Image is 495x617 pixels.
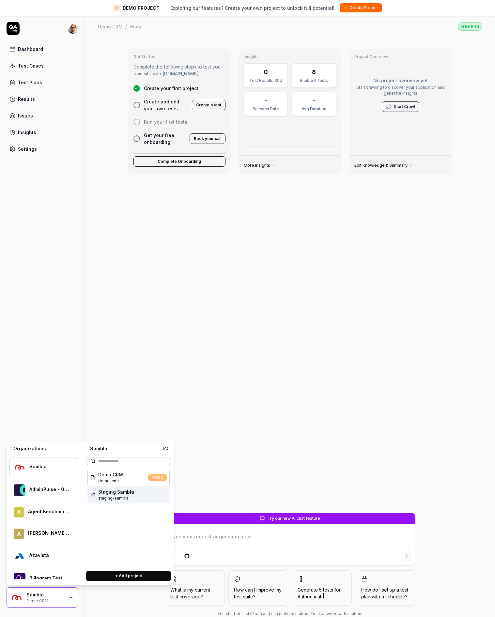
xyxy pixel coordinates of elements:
span: DEMO PROJECT [123,5,160,11]
div: Enabled Tests [296,78,332,84]
div: Billogram Test [29,575,69,581]
a: Dashboard [7,43,78,55]
div: Demo CRM [26,598,64,603]
div: Sambla [26,592,64,598]
div: Insights [18,129,36,136]
h3: Get Started [133,54,226,59]
a: Book your call [190,135,225,141]
div: Agent Benchmarks [28,509,69,515]
span: Generate 5 tests for [298,586,346,600]
span: Project ID: azbH [98,478,123,484]
button: Generate 5 tests forAuthenticati [292,570,352,606]
span: Create your first project [144,85,198,92]
button: Sambla LogoSamblaDemo CRM [7,587,78,608]
div: Settings [18,146,37,152]
button: How can I improve my test suite? [228,570,288,606]
div: Results [18,96,35,102]
div: Test Plans [18,79,42,86]
div: Our chatbot is still beta and can make mistakes. Trust answers with caution. [165,611,415,617]
div: Avg Duration [296,106,332,112]
a: Start Crawl [394,104,415,110]
div: Issues [18,112,33,119]
div: AdminPulse - 0475.384.429 [29,486,69,492]
button: How do I set up a test plan with a schedule? [356,570,415,606]
button: Complete Onboarding [133,156,226,167]
span: Project ID: GX7g [98,495,134,501]
div: Organizations [9,445,78,452]
a: Insights [7,126,78,139]
div: - [265,96,267,105]
div: Sambla [29,464,69,470]
button: + Add project [86,571,171,581]
button: Azavista LogoAzavista [9,546,78,566]
span: Staging Sambla [98,488,134,495]
button: Free Plan [458,22,482,31]
span: Demo CRM [98,471,123,478]
h3: Insights [244,54,336,59]
span: Try our new AI chat feature [268,516,320,521]
span: DEMO [148,474,167,481]
span: Get your free onboarding [144,132,186,146]
div: Test Results 30d [248,78,284,84]
button: Book your call [190,133,225,144]
span: A [14,529,24,539]
p: Start crawling to discover your application and generate insights [354,85,447,96]
div: Home [130,23,143,30]
button: A[PERSON_NAME]'s Account [9,524,78,543]
div: Demo CRM [98,23,123,30]
span: Run your first tests [144,118,187,125]
a: Test Plans [7,76,78,89]
span: How do I set up a test plan with a schedule? [361,586,410,600]
img: AdminPulse - 0475.384.429 Logo [14,484,25,496]
div: Test Cases [18,62,44,69]
button: Create a test [192,100,225,110]
img: Sambla Logo [11,592,23,603]
a: Issues [7,109,78,122]
a: Results [7,93,78,105]
div: / [125,23,127,30]
div: Andrew's Account [28,530,69,536]
a: Organization settings [162,445,168,453]
p: Complete the following steps to test your own site with [DOMAIN_NAME] [133,63,226,77]
div: Azavista [29,552,69,558]
p: No project overview yet [354,77,447,84]
div: 8 [312,68,316,76]
span: A [14,507,24,517]
a: More Insights [244,163,275,168]
img: 704fe57e-bae9-4a0d-8bcb-c4203d9f0bb2.jpeg [68,23,78,34]
img: Billogram Test Logo [14,573,25,585]
button: Billogram Test LogoBillogram Test [9,569,78,589]
span: Authenticati [298,594,322,599]
a: Settings [7,143,78,155]
span: How can I improve my test suite? [234,586,283,600]
span: What is my current test coverage? [170,586,219,600]
a: Test Cases [7,59,78,72]
div: 0 [264,68,268,76]
button: Create Project [340,3,382,12]
div: Suggestions [86,468,171,565]
img: Sambla Logo [14,461,25,473]
div: Success Rate [248,106,284,112]
a: Edit Knowledge & Summary [354,163,413,168]
div: - [313,96,315,105]
button: What is my current test coverage? [165,570,224,606]
button: AAgent Benchmarks [9,503,78,522]
div: Sambla [86,445,162,452]
div: Dashboard [18,46,43,53]
button: Sambla LogoSambla [9,457,78,477]
img: Azavista Logo [14,550,25,562]
button: AdminPulse - 0475.384.429 LogoAdminPulse - 0475.384.429 [9,480,78,500]
span: Exploring our features? Create your own project to unlock full potential! [170,5,334,11]
span: Create and edit your own tests [144,98,188,112]
h3: Project Overview [354,54,447,59]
